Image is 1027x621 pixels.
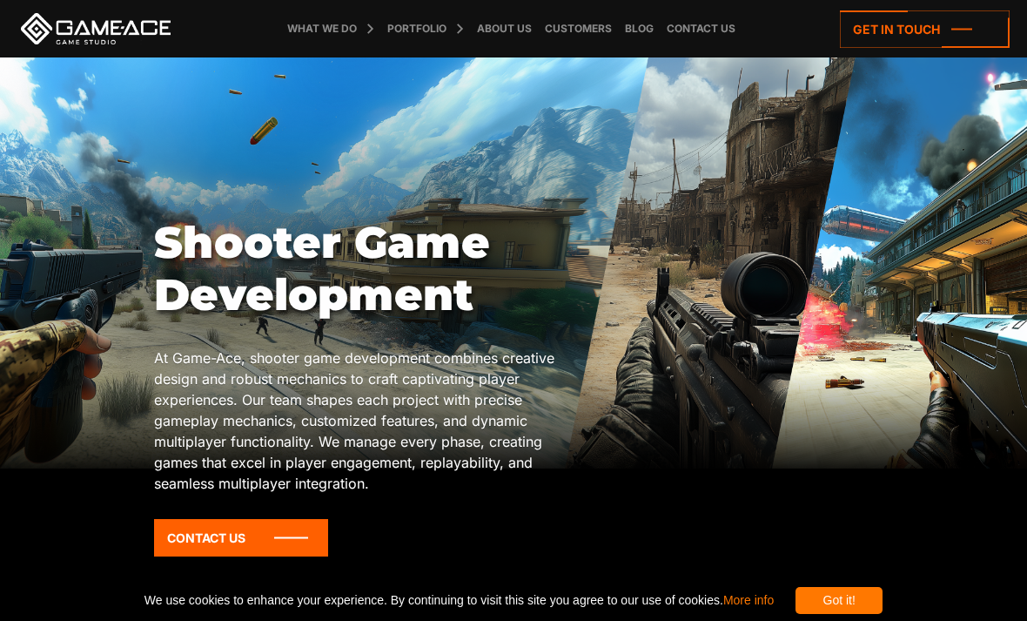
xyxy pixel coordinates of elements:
[840,10,1010,48] a: Get in touch
[154,519,328,557] a: Contact Us
[154,217,586,321] h1: Shooter Game Development
[723,593,774,607] a: More info
[154,348,586,494] p: At Game-Ace, shooter game development combines creative design and robust mechanics to craft capt...
[795,587,883,614] div: Got it!
[144,587,774,614] span: We use cookies to enhance your experience. By continuing to visit this site you agree to our use ...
